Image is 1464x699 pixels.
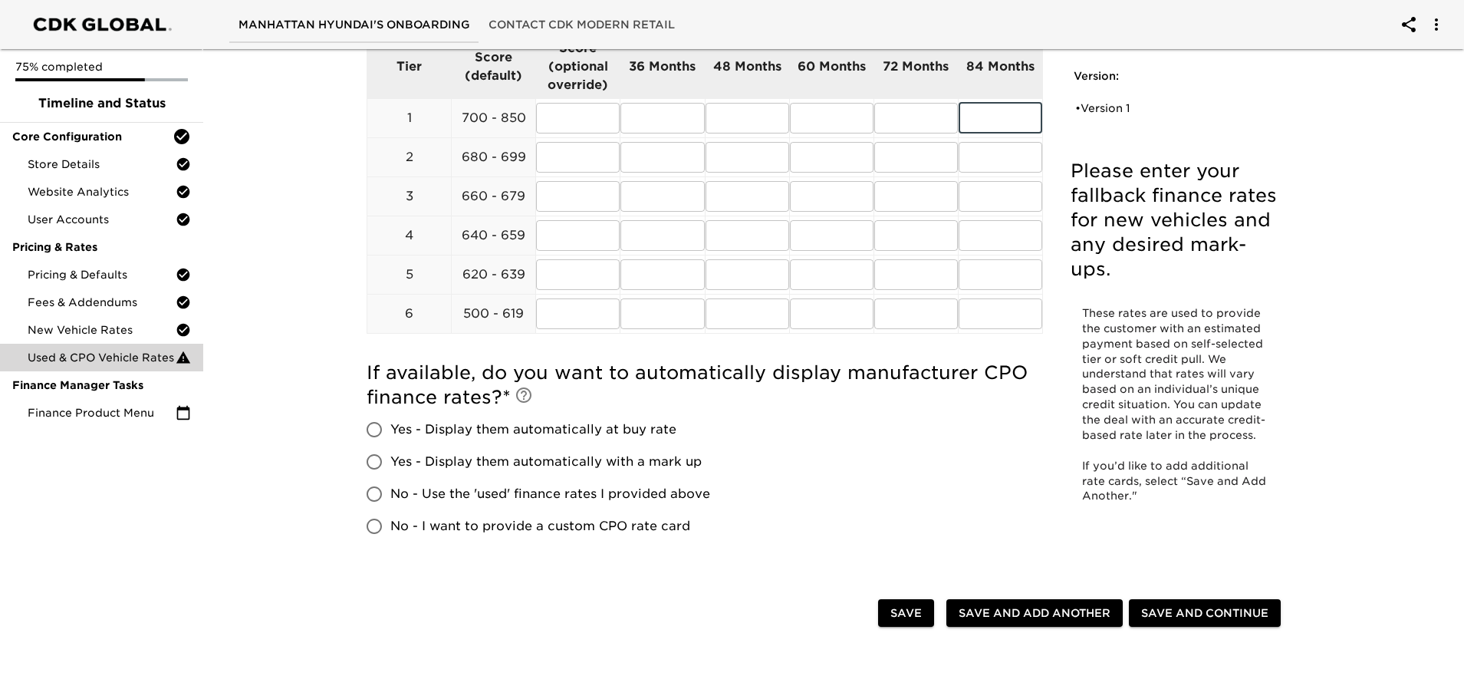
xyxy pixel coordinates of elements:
p: 700 - 850 [452,109,535,127]
span: Finance Manager Tasks [12,378,191,393]
span: Save and Continue [1141,604,1268,623]
p: Score (optional override) [536,39,620,94]
span: Fees & Addendums [28,295,176,310]
p: 620 - 639 [452,265,535,284]
button: account of current user [1390,6,1427,43]
p: 4 [367,226,451,245]
p: 72 Months [874,58,958,76]
button: Save and Add Another [946,599,1123,628]
p: 3 [367,187,451,206]
button: Save [878,599,934,628]
span: Yes - Display them automatically with a mark up [390,453,702,471]
span: Store Details [28,157,176,172]
span: If you’d like to add additional rate cards, select “Save and Add Another." [1082,460,1269,503]
span: These rates are used to provide the customer with an estimated payment based on self-selected tie... [1082,307,1266,441]
span: Manhattan Hyundai's Onboarding [239,15,470,35]
p: 500 - 619 [452,305,535,323]
p: 2 [367,148,451,167]
p: 36 Months [620,58,704,76]
span: Used & CPO Vehicle Rates [28,350,176,365]
p: 60 Months [790,58,873,76]
span: Finance Product Menu [28,405,176,420]
p: 6 [367,305,451,323]
p: 660 - 679 [452,187,535,206]
span: Pricing & Defaults [28,267,176,282]
p: Tier [367,58,451,76]
p: 1 [367,109,451,127]
span: New Vehicle Rates [28,322,176,338]
p: Score (default) [452,48,535,85]
button: account of current user [1418,6,1455,43]
p: 680 - 699 [452,148,535,167]
span: Website Analytics [28,184,176,199]
span: Core Configuration [12,129,173,144]
h5: Please enter your fallback finance rates for new vehicles and any desired mark-ups. [1071,159,1278,282]
p: 75% completed [15,59,188,74]
span: Contact CDK Modern Retail [489,15,675,35]
span: Timeline and Status [12,94,191,113]
span: Save and Add Another [959,604,1110,623]
h6: Version: [1074,68,1275,85]
span: Save [890,604,922,623]
p: 640 - 659 [452,226,535,245]
div: • Version 1 [1075,101,1252,116]
h5: If available, do you want to automatically display manufacturer CPO finance rates? [367,361,1043,410]
span: User Accounts [28,212,176,227]
span: No - I want to provide a custom CPO rate card [390,517,690,536]
span: Yes - Display them automatically at buy rate [390,420,676,439]
p: 5 [367,265,451,284]
button: Save and Continue [1129,599,1281,628]
p: 48 Months [706,58,789,76]
p: 84 Months [959,58,1042,76]
div: •Version 1 [1074,97,1275,119]
span: Pricing & Rates [12,239,191,255]
span: No - Use the 'used' finance rates I provided above [390,485,710,503]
